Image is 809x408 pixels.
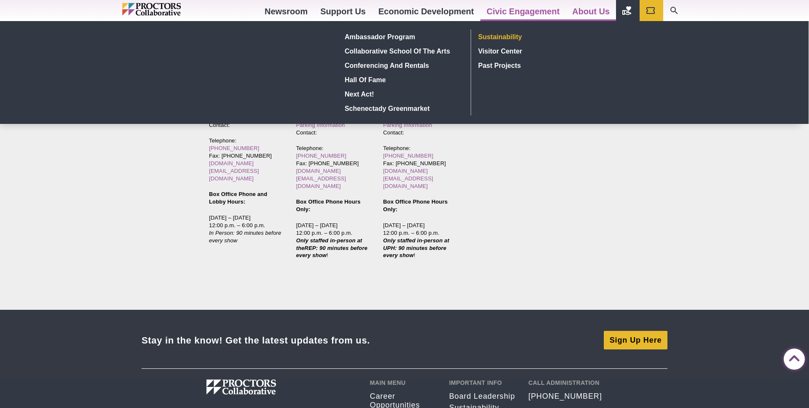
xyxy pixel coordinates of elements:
[296,145,370,190] p: Telephone: Fax: [PHONE_NUMBER]
[209,230,281,244] em: In Person: 90 minutes before every show
[383,237,449,259] em: Only staffed in-person at UPH: 90 minutes before every show
[341,101,464,115] a: Schenectady Greenmarket
[528,392,602,401] a: [PHONE_NUMBER]
[209,137,283,183] p: Telephone: Fax: [PHONE_NUMBER]
[383,153,433,159] a: [PHONE_NUMBER]
[296,199,361,212] strong: Box Office Phone Hours Only:
[604,331,667,349] a: Sign Up Here
[341,44,464,58] a: Collaborative School of the Arts
[475,44,598,58] a: Visitor Center
[341,72,464,87] a: Hall of Fame
[122,3,217,16] img: Proctors logo
[528,379,603,386] h2: Call Administration
[475,58,598,72] a: Past Projects
[296,168,341,174] a: [DOMAIN_NAME]
[209,160,254,166] a: [DOMAIN_NAME]
[383,222,457,260] p: [DATE] – [DATE] 12:00 p.m. – 6:00 p.m. !
[296,222,370,260] p: [DATE] – [DATE] 12:00 p.m. – 6:00 p.m. !
[383,199,447,212] strong: Box Office Phone Hours Only:
[142,335,370,346] div: Stay in the know! Get the latest updates from us.
[296,122,345,128] a: Parking Information
[449,392,516,401] a: Board Leadership
[209,168,259,182] a: [EMAIL_ADDRESS][DOMAIN_NAME]
[209,214,283,244] p: [DATE] – [DATE] 12:00 p.m. – 6:00 p.m.
[341,30,464,44] a: Ambassador Program
[296,153,346,159] a: [PHONE_NUMBER]
[206,379,320,395] img: Proctors logo
[475,30,598,44] a: Sustainability
[296,175,346,189] a: [EMAIL_ADDRESS][DOMAIN_NAME]
[341,58,464,72] a: Conferencing and rentals
[383,168,428,174] a: [DOMAIN_NAME]
[296,237,367,259] strong: Only staffed in-person at theREP: 90 minutes before every show
[784,349,801,366] a: Back to Top
[341,87,464,101] a: Next Act!
[383,145,457,190] p: Telephone: Fax: [PHONE_NUMBER]
[370,379,437,386] h2: Main Menu
[449,379,516,386] h2: Important Info
[209,191,267,205] strong: Box Office Phone and Lobby Hours:
[383,122,432,128] a: Parking Information
[383,175,433,189] a: [EMAIL_ADDRESS][DOMAIN_NAME]
[209,145,259,151] a: [PHONE_NUMBER]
